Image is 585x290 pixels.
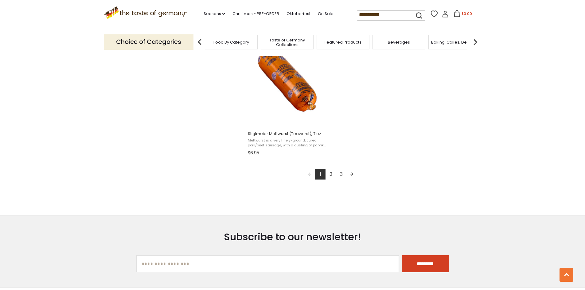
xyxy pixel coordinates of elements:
[248,150,259,156] span: $6.95
[287,10,310,17] a: Oktoberfest
[204,10,225,17] a: Seasons
[213,40,249,44] a: Food By Category
[450,10,476,19] button: $0.00
[469,36,482,48] img: next arrow
[346,169,357,180] a: Next page
[318,10,333,17] a: On Sale
[431,40,479,44] a: Baking, Cakes, Desserts
[136,231,449,243] h3: Subscribe to our newsletter!
[326,169,336,180] a: 2
[248,169,414,181] div: Pagination
[325,40,361,44] a: Featured Products
[388,40,410,44] a: Beverages
[232,10,279,17] a: Christmas - PRE-ORDER
[104,34,193,49] p: Choice of Categories
[263,38,312,47] a: Taste of Germany Collections
[336,169,346,180] a: 3
[315,169,326,180] a: 1
[247,34,328,158] a: Stiglmeier Mettwurst (Teawurst), 7 oz
[248,131,327,137] span: Stiglmeier Mettwurst (Teawurst), 7 oz
[248,138,327,148] span: Mettwurst is a very finely-ground, cured pork/beef sausage, with a dusting of paprika, which is r...
[193,36,206,48] img: previous arrow
[462,11,472,16] span: $0.00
